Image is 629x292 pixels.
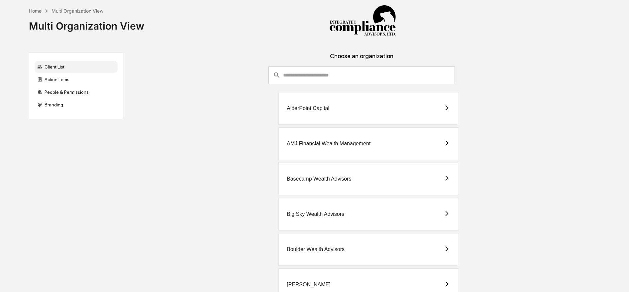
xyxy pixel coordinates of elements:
[287,282,331,288] div: [PERSON_NAME]
[329,5,396,37] img: Integrated Compliance Advisors
[35,99,118,111] div: Branding
[29,15,144,32] div: Multi Organization View
[29,8,42,14] div: Home
[287,211,344,217] div: Big Sky Wealth Advisors
[287,176,351,182] div: Basecamp Wealth Advisors
[129,53,595,66] div: Choose an organization
[52,8,103,14] div: Multi Organization View
[35,73,118,85] div: Action Items
[287,246,345,252] div: Boulder Wealth Advisors
[35,86,118,98] div: People & Permissions
[287,141,370,147] div: AMJ Financial Wealth Management
[287,105,329,111] div: AlderPoint Capital
[268,66,455,84] div: consultant-dashboard__filter-organizations-search-bar
[35,61,118,73] div: Client List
